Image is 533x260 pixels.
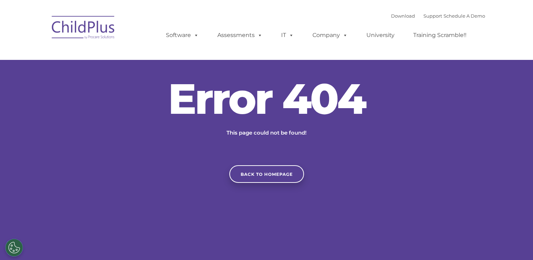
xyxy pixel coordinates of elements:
[359,28,402,42] a: University
[391,13,415,19] a: Download
[5,239,23,256] button: Cookies Settings
[444,13,485,19] a: Schedule A Demo
[406,28,473,42] a: Training Scramble!!
[391,13,485,19] font: |
[305,28,355,42] a: Company
[210,28,269,42] a: Assessments
[161,78,372,120] h2: Error 404
[193,129,341,137] p: This page could not be found!
[159,28,206,42] a: Software
[48,11,119,46] img: ChildPlus by Procare Solutions
[274,28,301,42] a: IT
[423,13,442,19] a: Support
[229,165,304,183] a: Back to homepage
